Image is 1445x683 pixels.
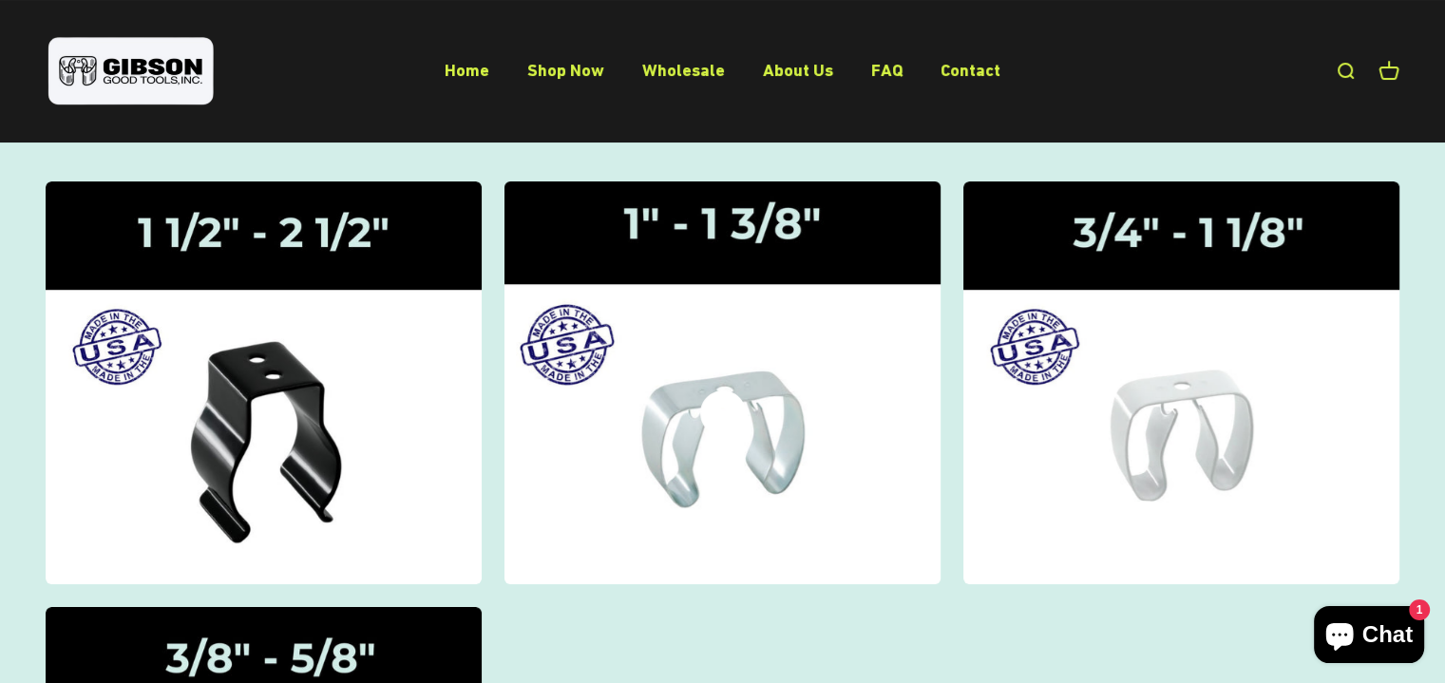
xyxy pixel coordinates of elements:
img: Gripper Clips | 3/4" - 1 1/8" [963,181,1399,584]
a: Shop Now [527,60,604,80]
a: FAQ [871,60,903,80]
img: Gibson gripper clips one and a half inch to two and a half inches [46,181,482,584]
a: Home [445,60,489,80]
a: Gripper Clips | 1" - 1 3/8" [504,181,941,584]
a: Contact [941,60,1000,80]
a: About Us [763,60,833,80]
a: Wholesale [642,60,725,80]
img: Gripper Clips | 1" - 1 3/8" [491,169,954,596]
inbox-online-store-chat: Shopify online store chat [1308,606,1430,668]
